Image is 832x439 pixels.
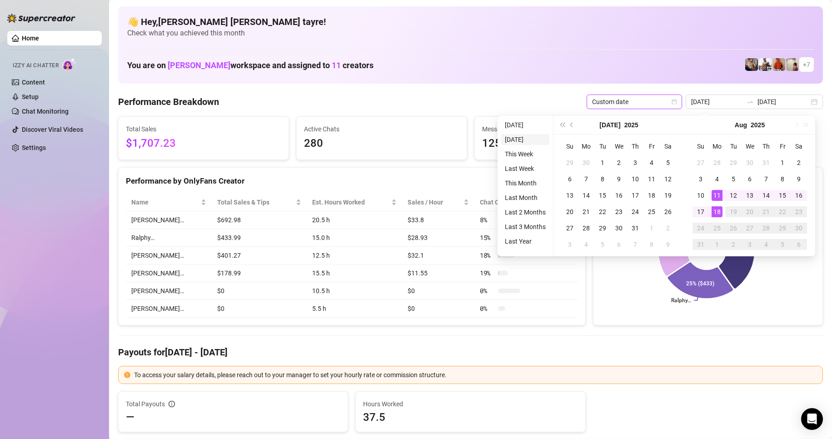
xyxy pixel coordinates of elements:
[578,204,594,220] td: 2025-07-21
[599,116,620,134] button: Choose a month
[757,97,809,107] input: End date
[212,247,307,264] td: $401.27
[22,35,39,42] a: Home
[758,187,774,204] td: 2025-08-14
[744,239,755,250] div: 3
[212,194,307,211] th: Total Sales & Tips
[695,206,706,217] div: 17
[774,155,791,171] td: 2025-08-01
[7,14,75,23] img: logo-BBDzfeDw.svg
[742,138,758,155] th: We
[742,236,758,253] td: 2025-09-03
[695,174,706,185] div: 3
[646,223,657,234] div: 1
[709,171,725,187] td: 2025-08-04
[709,155,725,171] td: 2025-07-28
[307,264,402,282] td: 15.5 h
[693,236,709,253] td: 2025-08-31
[363,399,578,409] span: Hours Worked
[562,204,578,220] td: 2025-07-20
[660,187,676,204] td: 2025-07-19
[562,171,578,187] td: 2025-07-06
[725,220,742,236] td: 2025-08-26
[564,239,575,250] div: 3
[709,220,725,236] td: 2025-08-25
[480,286,494,296] span: 0 %
[611,220,627,236] td: 2025-07-30
[663,239,673,250] div: 9
[402,300,474,318] td: $0
[660,171,676,187] td: 2025-07-12
[562,138,578,155] th: Su
[712,206,722,217] div: 18
[22,79,45,86] a: Content
[581,174,592,185] div: 7
[597,206,608,217] div: 22
[304,135,459,152] span: 280
[712,174,722,185] div: 4
[646,190,657,201] div: 18
[501,207,549,218] li: Last 2 Months
[332,60,341,70] span: 11
[774,187,791,204] td: 2025-08-15
[791,204,807,220] td: 2025-08-23
[663,190,673,201] div: 19
[660,155,676,171] td: 2025-07-05
[712,157,722,168] div: 28
[127,15,814,28] h4: 👋 Hey, [PERSON_NAME] [PERSON_NAME] tayre !
[127,28,814,38] span: Check what you achieved this month
[480,268,494,278] span: 19 %
[62,58,76,71] img: AI Chatter
[761,206,772,217] div: 21
[742,171,758,187] td: 2025-08-06
[304,124,459,134] span: Active Chats
[124,372,130,378] span: exclamation-circle
[562,236,578,253] td: 2025-08-03
[118,346,823,359] h4: Payouts for [DATE] - [DATE]
[663,206,673,217] div: 26
[169,401,175,407] span: info-circle
[594,204,611,220] td: 2025-07-22
[695,157,706,168] div: 27
[307,211,402,229] td: 20.5 h
[480,250,494,260] span: 18 %
[758,236,774,253] td: 2025-09-04
[643,138,660,155] th: Fr
[402,194,474,211] th: Sales / Hour
[168,60,230,70] span: [PERSON_NAME]
[801,408,823,430] div: Open Intercom Messenger
[793,223,804,234] div: 30
[646,206,657,217] div: 25
[709,236,725,253] td: 2025-09-01
[693,138,709,155] th: Su
[307,282,402,300] td: 10.5 h
[747,98,754,105] span: to
[691,97,743,107] input: Start date
[777,157,788,168] div: 1
[627,187,643,204] td: 2025-07-17
[501,221,549,232] li: Last 3 Months
[744,174,755,185] div: 6
[581,190,592,201] div: 14
[611,138,627,155] th: We
[597,190,608,201] div: 15
[627,236,643,253] td: 2025-08-07
[594,138,611,155] th: Tu
[22,144,46,151] a: Settings
[646,174,657,185] div: 11
[695,190,706,201] div: 10
[126,135,281,152] span: $1,707.23
[578,155,594,171] td: 2025-06-30
[126,124,281,134] span: Total Sales
[693,220,709,236] td: 2025-08-24
[567,116,577,134] button: Previous month (PageUp)
[611,171,627,187] td: 2025-07-09
[643,204,660,220] td: 2025-07-25
[728,223,739,234] div: 26
[742,155,758,171] td: 2025-07-30
[772,58,785,71] img: Justin
[126,282,212,300] td: [PERSON_NAME]…
[793,190,804,201] div: 16
[725,236,742,253] td: 2025-09-02
[564,206,575,217] div: 20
